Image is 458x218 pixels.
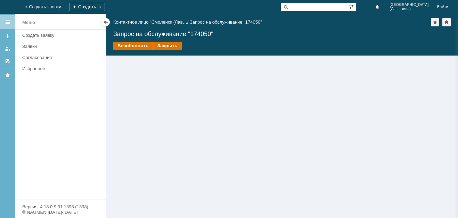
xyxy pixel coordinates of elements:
a: Мои согласования [2,56,13,67]
a: Контактное лицо "Смоленск (Лав… [113,19,187,25]
span: (Лавочкина) [390,7,429,11]
div: Меню [22,18,35,27]
div: Сделать домашней страницей [442,18,451,26]
span: [GEOGRAPHIC_DATA] [390,3,429,7]
span: Расширенный поиск [349,3,356,10]
a: Заявки [19,41,104,52]
a: Мои заявки [2,43,13,54]
div: / [113,19,190,25]
a: Создать заявку [2,31,13,42]
div: Согласования [22,55,101,60]
div: Создать [69,3,105,11]
div: Избранное [22,66,94,71]
div: Создать заявку [22,33,101,38]
div: Скрыть меню [101,18,110,26]
div: Добавить в избранное [431,18,439,26]
div: © NAUMEN [DATE]-[DATE] [22,210,99,215]
div: Версия: 4.18.0.9.31.1398 (1398) [22,204,99,209]
div: Запрос на обслуживание "174050" [190,19,262,25]
div: Запрос на обслуживание "174050" [113,31,451,37]
div: Заявки [22,44,101,49]
a: Согласования [19,52,104,63]
a: Создать заявку [19,30,104,41]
